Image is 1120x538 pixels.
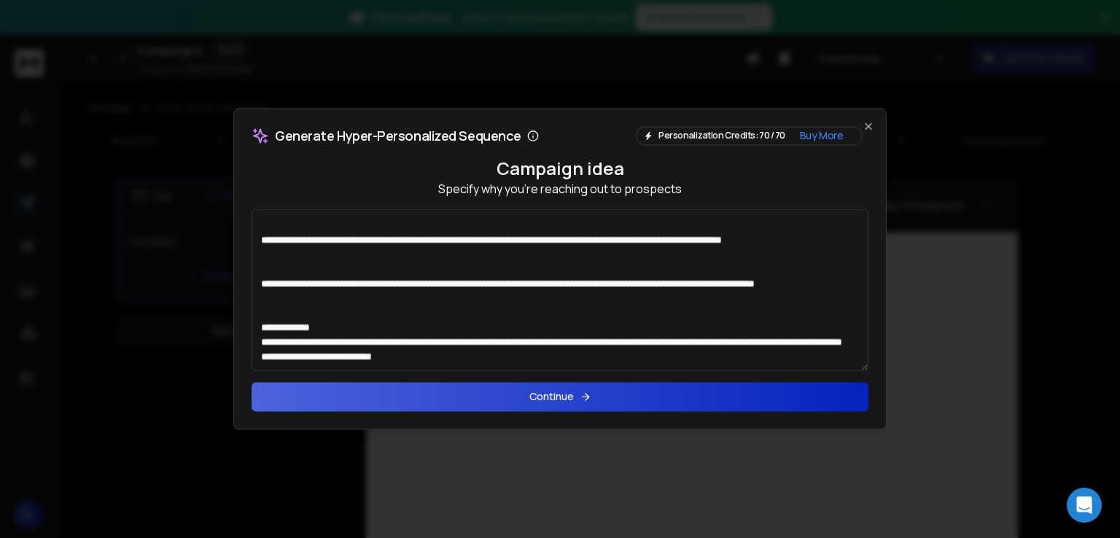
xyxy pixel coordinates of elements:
[252,157,868,180] h4: Campaign idea
[252,383,868,412] button: Continue
[252,180,868,198] p: Specify why you're reaching out to prospects
[636,126,863,145] div: Personalization Credits: 70 / 70
[788,128,855,143] button: Buy More
[275,129,521,142] p: Generate Hyper-Personalized Sequence
[1067,488,1102,523] div: Open Intercom Messenger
